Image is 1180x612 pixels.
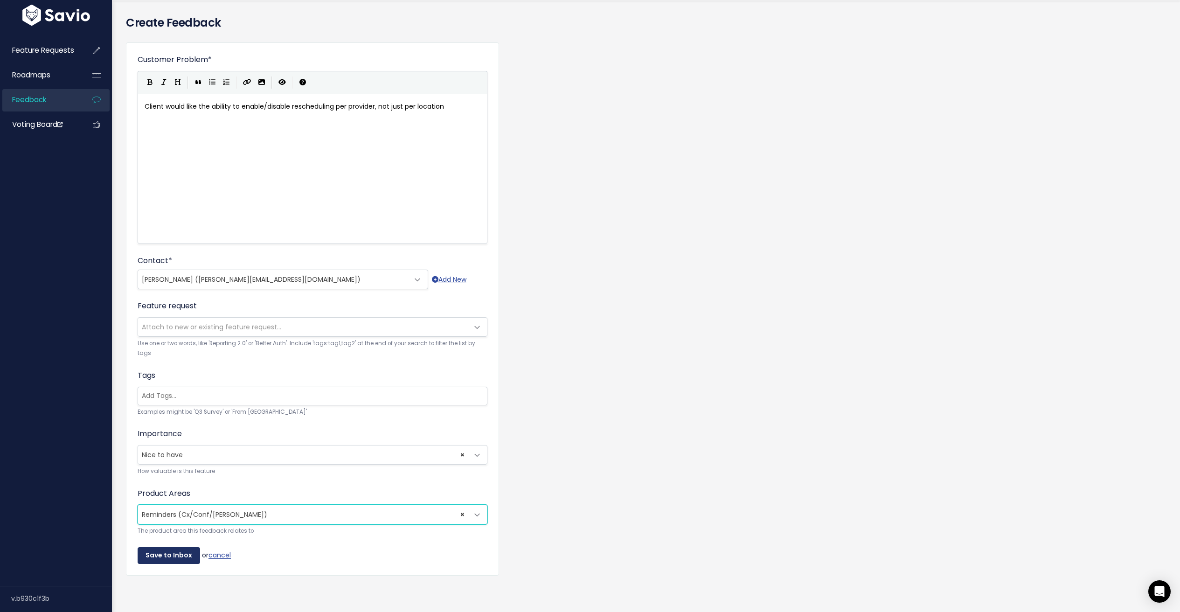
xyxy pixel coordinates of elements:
[296,76,310,90] button: Markdown Guide
[138,255,172,266] label: Contact
[205,76,219,90] button: Generic List
[138,370,155,381] label: Tags
[138,445,487,465] span: Nice to have
[138,547,200,564] input: Save to Inbox
[142,322,281,332] span: Attach to new or existing feature request...
[138,270,428,289] span: Sarah Claytor (sarah@cnplasticsurgery.com)
[240,76,255,90] button: Create Link
[255,76,269,90] button: Import an image
[138,488,190,499] label: Product Areas
[138,428,182,439] label: Importance
[12,119,62,129] span: Voting Board
[145,102,444,111] span: Client would like the ability to enable/disable rescheduling per provider, not just per location
[138,54,487,564] form: or
[138,407,487,417] small: Examples might be 'Q3 Survey' or 'From [GEOGRAPHIC_DATA]'
[1148,580,1171,603] div: Open Intercom Messenger
[20,4,92,25] img: logo-white.9d6f32f41409.svg
[2,114,77,135] a: Voting Board
[138,445,468,464] span: Nice to have
[138,526,487,536] small: The product area this feedback relates to
[460,445,465,464] span: ×
[138,466,487,476] small: How valuable is this feature
[2,40,77,61] a: Feature Requests
[208,550,231,560] a: cancel
[187,76,188,88] i: |
[126,14,1166,31] h4: Create Feedback
[460,505,465,524] span: ×
[138,505,468,524] span: Reminders (Cx/Conf/Resch)
[11,586,112,611] div: v.b930c1f3b
[432,274,466,285] a: Add New
[138,270,409,289] span: Sarah Claytor (sarah@cnplasticsurgery.com)
[2,89,77,111] a: Feedback
[191,76,205,90] button: Quote
[12,70,50,80] span: Roadmaps
[236,76,237,88] i: |
[292,76,293,88] i: |
[138,505,487,524] span: Reminders (Cx/Conf/Resch)
[138,300,197,312] label: Feature request
[138,391,487,401] input: Add Tags...
[12,95,46,104] span: Feedback
[271,76,272,88] i: |
[12,45,74,55] span: Feature Requests
[138,54,212,65] label: Customer Problem
[143,76,157,90] button: Bold
[171,76,185,90] button: Heading
[142,275,361,284] span: [PERSON_NAME] ([PERSON_NAME][EMAIL_ADDRESS][DOMAIN_NAME])
[275,76,289,90] button: Toggle Preview
[157,76,171,90] button: Italic
[2,64,77,86] a: Roadmaps
[138,339,487,359] small: Use one or two words, like 'Reporting 2.0' or 'Better Auth'. Include 'tags:tag1,tag2' at the end ...
[219,76,233,90] button: Numbered List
